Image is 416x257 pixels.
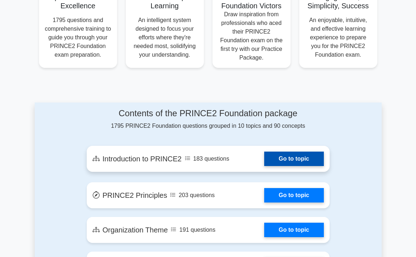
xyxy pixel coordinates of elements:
[305,16,372,59] p: An enjoyable, intuitive, and effective learning experience to prepare you for the PRINCE2 Foundat...
[87,108,330,130] div: 1795 PRINCE2 Foundation questions grouped in 10 topics and 90 concepts
[132,16,198,59] p: An intelligent system designed to focus your efforts where they're needed most, solidifying your ...
[264,152,323,166] a: Go to topic
[264,223,323,237] a: Go to topic
[218,10,285,62] p: Draw inspiration from professionals who aced their PRINCE2 Foundation exam on the first try with ...
[45,16,111,59] p: 1795 questions and comprehensive training to guide you through your PRINCE2 Foundation exam prepa...
[264,188,323,202] a: Go to topic
[87,108,330,119] h4: Contents of the PRINCE2 Foundation package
